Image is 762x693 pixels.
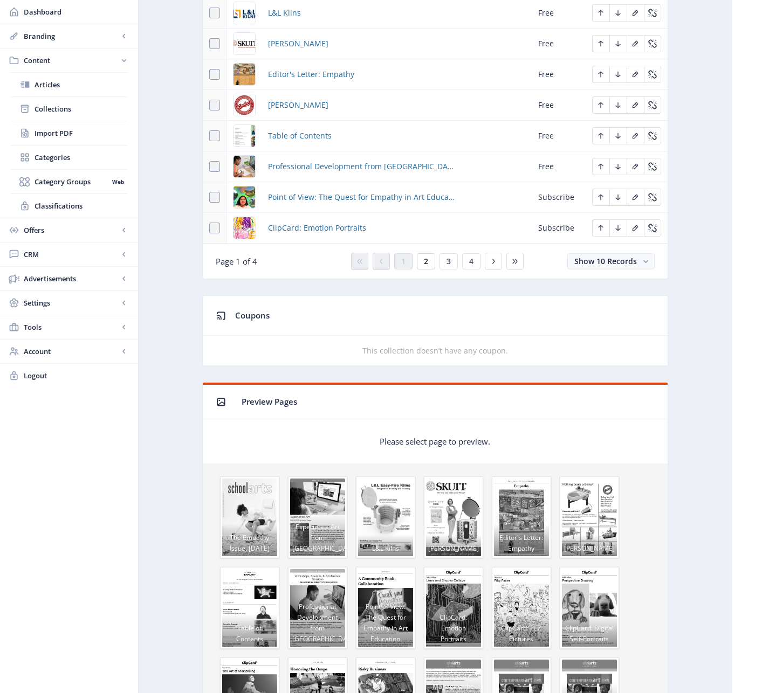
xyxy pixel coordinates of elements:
span: 2 [424,257,428,266]
div: This collection doesn’t have any coupon. [203,344,668,357]
button: Show 10 Records [567,253,655,269]
a: Articles [11,73,127,96]
span: 4 [469,257,473,266]
img: c1a0d3ac-cd92-4887-a8ad-65a5226d1e33.png [234,156,255,177]
span: Collections [35,103,127,114]
button: 1 [394,253,413,269]
a: Edit page [592,161,609,171]
a: Edit page [609,161,627,171]
button: 4 [462,253,480,269]
td: Subscribe [532,182,586,213]
td: Free [532,90,586,121]
td: Free [532,59,586,90]
img: da22c795-8cd1-4679-9767-da3989e27e63.png [234,33,255,54]
a: ClipCard: Emotion Portraits [268,221,366,234]
span: Branding [24,31,119,41]
a: Edit page [592,222,609,232]
td: Free [532,151,586,182]
a: Edit page [609,7,627,17]
a: Edit page [609,222,627,232]
span: Point of View: The Quest for Empathy in Art Education [358,593,413,647]
a: Classifications [11,194,127,218]
a: L&L Kilns [268,6,301,19]
a: Edit page [644,68,661,79]
a: Edit page [644,99,661,109]
a: Edit page [592,130,609,140]
img: d211f766-d3bd-4f08-8202-397a12f7e2b4.png [234,217,255,239]
a: Edit page [627,191,644,202]
a: Edit page [592,191,609,202]
span: Dashboard [24,6,129,17]
a: Import PDF [11,121,127,145]
p: Please select page to preview. [380,436,490,447]
span: Categories [35,152,127,163]
td: Subscribe [532,213,586,244]
span: The Empathy Issue, [DATE] [222,524,277,556]
span: 3 [447,257,451,266]
a: Edit page [609,68,627,79]
td: Free [532,29,586,59]
span: Tools [24,322,119,332]
a: Edit page [609,99,627,109]
span: [PERSON_NAME] [426,535,481,556]
a: Edit page [592,68,609,79]
span: Professional Development from [GEOGRAPHIC_DATA] [290,593,345,647]
img: 92feba9b-96d2-4233-8aed-8b01e91be617.png [234,94,255,116]
span: CRM [24,249,119,260]
span: Content [24,55,119,66]
button: 3 [440,253,458,269]
a: Edit page [627,68,644,79]
span: Logout [24,370,129,381]
span: Account [24,346,119,357]
span: Point of View: The Quest for Empathy in Art Education [268,191,456,204]
span: Table of Contents [222,614,277,647]
img: d1313acb-c5d5-4a52-976b-7d2952bd3fa6.png [234,2,255,24]
a: Edit page [609,130,627,140]
div: Preview Pages [242,393,655,410]
a: Table of Contents [268,129,332,142]
a: Edit page [627,130,644,140]
span: Coupons [235,310,270,321]
a: [PERSON_NAME] [268,99,328,112]
a: Edit page [609,38,627,48]
a: Edit page [627,222,644,232]
span: 1 [401,257,406,266]
a: Collections [11,97,127,121]
span: Experience Art from [GEOGRAPHIC_DATA] [290,513,345,556]
a: Edit page [644,191,661,202]
a: Edit page [592,99,609,109]
span: Show 10 Records [574,256,637,266]
button: 2 [417,253,435,269]
img: 631c483b-7b0d-4750-9d6f-fb917ad21389.png [234,186,255,208]
a: [PERSON_NAME] [268,37,328,50]
span: Import PDF [35,128,127,138]
td: Free [532,121,586,151]
span: [PERSON_NAME] [562,535,617,556]
a: Professional Development from [GEOGRAPHIC_DATA] [268,160,456,173]
a: Edit page [644,7,661,17]
a: Edit page [592,7,609,17]
a: Edit page [627,38,644,48]
span: ClipCard: PEZ Pictures [494,614,549,647]
img: 29117001-e5e6-4c99-b5db-1dc1024bb040.png [234,64,255,85]
a: Categories [11,145,127,169]
a: Edit page [627,99,644,109]
span: Articles [35,79,127,90]
span: Classifications [35,200,127,211]
a: Edit page [627,161,644,171]
span: ClipCard: Digital Self-Portraits [562,614,617,647]
a: Edit page [644,130,661,140]
a: Edit page [644,161,661,171]
span: Page 1 of 4 [216,256,257,267]
span: L&L Kilns [358,535,413,556]
app-collection-view: Coupons [202,295,668,366]
a: Editor's Letter: Empathy [268,68,354,81]
a: Edit page [592,38,609,48]
a: Edit page [627,7,644,17]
